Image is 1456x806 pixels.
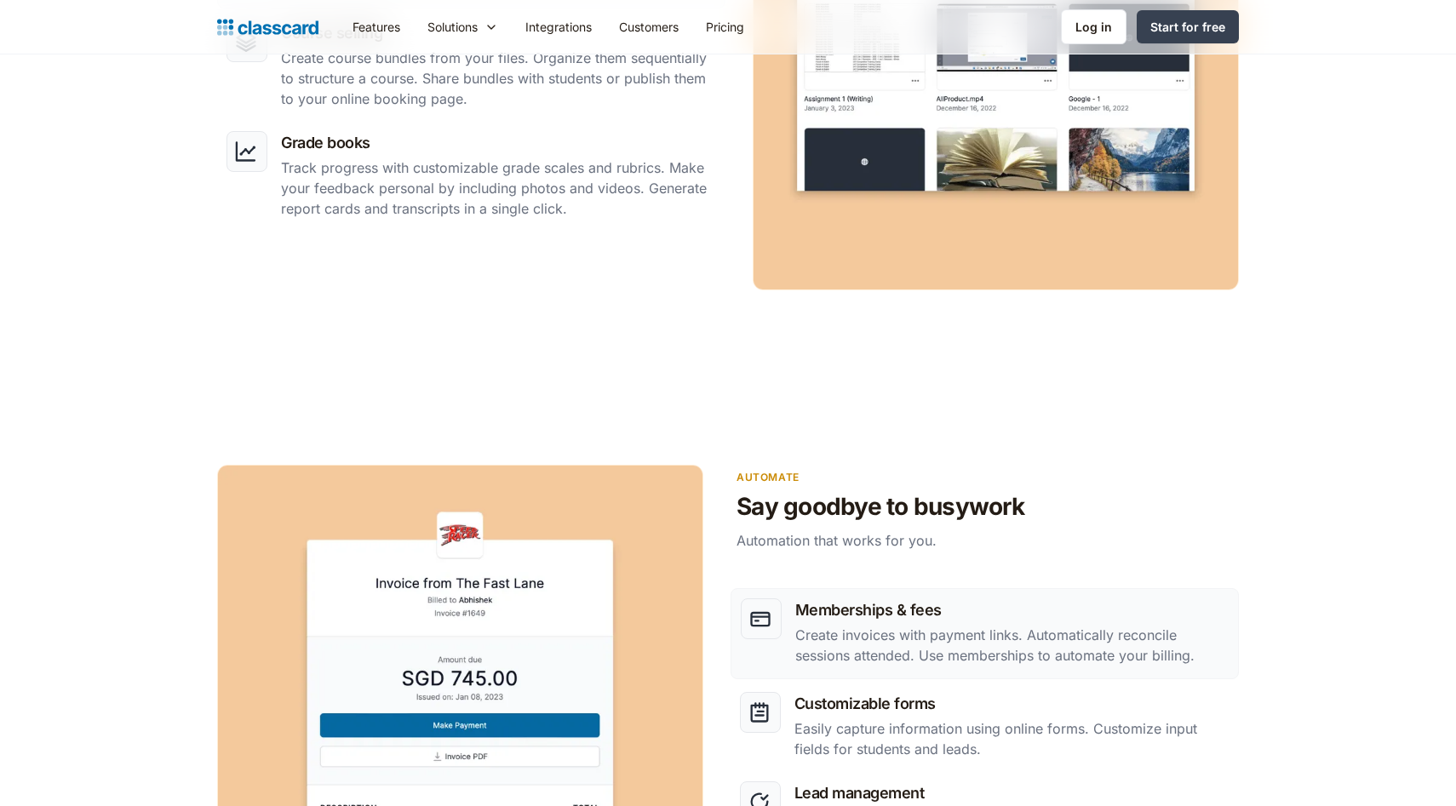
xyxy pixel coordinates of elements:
[512,8,605,46] a: Integrations
[281,157,716,219] p: Track progress with customizable grade scales and rubrics. Make your feedback personal by includi...
[1075,18,1112,36] div: Log in
[795,625,1229,666] p: Create invoices with payment links. Automatically reconcile sessions attended. Use memberships to...
[281,131,716,154] h3: Grade books
[1061,9,1126,44] a: Log in
[794,781,1230,804] h3: Lead management
[794,718,1230,759] p: Easily capture information using online forms. Customize input fields for students and leads.
[737,469,1239,485] p: Automate
[281,48,716,109] p: Create course bundles from your files. Organize them sequentially to structure a course. Share bu...
[339,8,414,46] a: Features
[794,692,1230,715] h3: Customizable forms
[414,8,512,46] div: Solutions
[427,18,478,36] div: Solutions
[1150,18,1225,36] div: Start for free
[605,8,692,46] a: Customers
[692,8,758,46] a: Pricing
[1137,10,1239,43] a: Start for free
[795,598,1229,621] h3: Memberships & fees
[217,15,318,39] a: Logo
